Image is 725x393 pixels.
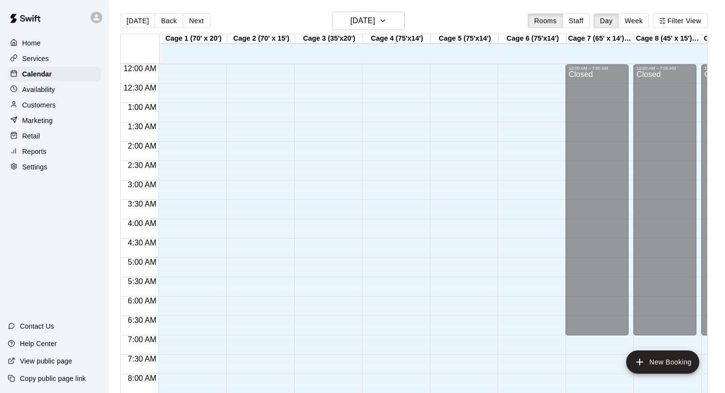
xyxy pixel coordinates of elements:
p: Calendar [22,69,52,79]
div: Cage 4 (75'x14') [363,34,431,44]
div: 12:00 AM – 7:00 AM [636,66,693,71]
p: Reports [22,147,47,156]
p: Copy public page link [20,374,86,383]
p: Contact Us [20,321,54,331]
button: Back [155,14,183,28]
p: Settings [22,162,47,172]
button: Next [183,14,210,28]
a: Customers [8,98,101,112]
a: Marketing [8,113,101,128]
button: [DATE] [120,14,155,28]
div: Cage 7 (65' x 14') @ Mashlab Leander [567,34,634,44]
div: Closed [636,71,693,339]
div: Cage 2 (70' x 15') [227,34,295,44]
span: 3:00 AM [126,181,159,189]
p: View public page [20,356,72,366]
span: 2:30 AM [126,161,159,169]
span: 7:30 AM [126,355,159,363]
button: Day [594,14,619,28]
div: 12:00 AM – 7:00 AM [568,66,626,71]
button: Rooms [528,14,563,28]
span: 7:00 AM [126,335,159,344]
span: 12:30 AM [121,84,159,92]
span: 12:00 AM [121,64,159,73]
p: Customers [22,100,56,110]
div: Cage 6 (75'x14') [499,34,567,44]
span: 6:30 AM [126,316,159,324]
a: Reports [8,144,101,159]
span: 8:00 AM [126,374,159,382]
span: 2:00 AM [126,142,159,150]
span: 3:30 AM [126,200,159,208]
button: [DATE] [332,12,405,30]
p: Marketing [22,116,53,125]
button: add [626,350,699,374]
p: Help Center [20,339,57,348]
button: Staff [563,14,590,28]
div: Closed [568,71,626,339]
span: 4:30 AM [126,239,159,247]
button: Filter View [653,14,707,28]
p: Availability [22,85,55,94]
p: Services [22,54,49,63]
span: 4:00 AM [126,219,159,227]
span: 1:30 AM [126,122,159,131]
div: Cage 3 (35'x20') [295,34,363,44]
a: Calendar [8,67,101,81]
span: 1:00 AM [126,103,159,111]
div: Cage 1 (70' x 20') [159,34,227,44]
a: Settings [8,160,101,174]
a: Services [8,51,101,66]
p: Retail [22,131,40,141]
span: 5:00 AM [126,258,159,266]
h6: [DATE] [350,14,375,28]
span: 5:30 AM [126,277,159,286]
span: 6:00 AM [126,297,159,305]
a: Availability [8,82,101,97]
div: 12:00 AM – 7:00 AM: Closed [566,64,629,335]
div: 12:00 AM – 7:00 AM: Closed [633,64,696,335]
button: Week [618,14,649,28]
div: Cage 5 (75'x14') [431,34,499,44]
a: Home [8,36,101,50]
p: Home [22,38,41,48]
div: Cage 8 (45' x 15') @ Mashlab Leander [634,34,702,44]
a: Retail [8,129,101,143]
